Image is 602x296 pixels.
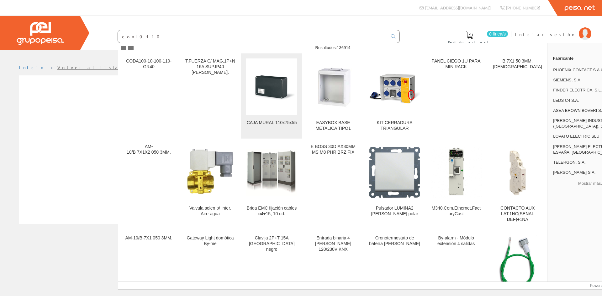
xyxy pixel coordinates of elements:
div: By-alarm - Módulo extensión 4 salidas [430,235,482,247]
div: CONTACTO AUX LAT.1NC(SENAL DEF)+1NA [492,206,543,222]
a: Volver al listado de productos [57,64,181,70]
img: KIT CERRADURA TRIANGULAR [369,61,420,112]
span: Resultados: [315,45,351,50]
div: Entrada binaria 4 [PERSON_NAME] 120/230V KNX [308,235,359,252]
a: M340,Com,Ethernet,FactoryCast M340,Com,Ethernet,FactoryCast [425,139,487,230]
img: Valvula solen p/ Inter. Aire-agua [185,147,236,198]
span: 136914 [337,45,350,50]
div: AM-10/B 7X1X2 050 3MM. [123,144,174,155]
div: B 7X1 50 3MM.[DEMOGRAPHIC_DATA] [492,58,543,70]
a: Inicio [19,64,45,70]
a: AM-10/B 7X1X2 050 3MM. [118,139,179,230]
a: B 7X1 50 3MM.[DEMOGRAPHIC_DATA] [487,53,548,139]
div: Valvula solen p/ Inter. Aire-agua [185,206,236,217]
a: T.FUERZA C/ MAG.1P+N 16A SUP.IP40 [PERSON_NAME]. [180,53,241,139]
div: KIT CERRADURA TRIANGULAR [369,120,420,131]
a: PANEL CIEGO 1U PARA MINIRACK [425,53,487,139]
a: Pulsador LUMINA2 blanco polar Pulsador LUMINA2 [PERSON_NAME] polar [364,139,425,230]
img: EASYBOX BASE METALICA TIPO1 [308,61,359,112]
img: Brida EMC fijación cables ø4÷15, 10 ud. [246,147,297,198]
span: Pedido actual [448,39,491,45]
img: Pulsador LUMINA2 blanco polar [369,147,420,198]
div: Gateway Light domótica By-me [185,235,236,247]
div: EASYBOX BASE METALICA TIPO1 [308,120,359,131]
span: 0 línea/s [487,31,508,37]
img: M340,Com,Ethernet,FactoryCast [430,147,482,198]
div: Cronotermostato de batería [PERSON_NAME] [369,235,420,247]
a: KIT CERRADURA TRIANGULAR KIT CERRADURA TRIANGULAR [364,53,425,139]
div: CODA100-10-100-110-GR40 [123,58,174,70]
div: E BOSS 30DIAX30MM MS M8 PHR BRZ FIX [308,144,359,155]
span: [PHONE_NUMBER] [506,5,540,10]
a: CAJA MURAL 110x75x55 CAJA MURAL 110x75x55 [241,53,302,139]
div: Pulsador LUMINA2 [PERSON_NAME] polar [369,206,420,217]
a: EASYBOX BASE METALICA TIPO1 EASYBOX BASE METALICA TIPO1 [303,53,364,139]
span: Iniciar sesión [515,31,576,37]
div: Brida EMC fijación cables ø4÷15, 10 ud. [246,206,297,217]
img: CAJA MURAL 110x75x55 [246,61,297,112]
a: E BOSS 30DIAX30MM MS M8 PHR BRZ FIX [303,139,364,230]
a: CONTACTO AUX LAT.1NC(SENAL DEF)+1NA CONTACTO AUX LAT.1NC(SENAL DEF)+1NA [487,139,548,230]
input: Buscar ... [118,30,387,43]
div: AM-10/B-7X1 050 3MM. [123,235,174,241]
div: CAJA MURAL 110x75x55 [246,120,297,126]
img: Sensor fotoeléctrico SERIE 11 para montaje a panel [499,235,537,292]
a: Iniciar sesión [515,26,591,32]
div: Clavija 2P+T 15A [GEOGRAPHIC_DATA] negro [246,235,297,252]
a: CODA100-10-100-110-GR40 [118,53,179,139]
img: CONTACTO AUX LAT.1NC(SENAL DEF)+1NA [492,147,543,198]
div: M340,Com,Ethernet,FactoryCast [430,206,482,217]
a: Valvula solen p/ Inter. Aire-agua Valvula solen p/ Inter. Aire-agua [180,139,241,230]
div: PANEL CIEGO 1U PARA MINIRACK [430,58,482,70]
span: [EMAIL_ADDRESS][DOMAIN_NAME] [425,5,491,10]
img: Grupo Peisa [17,22,64,45]
a: Brida EMC fijación cables ø4÷15, 10 ud. Brida EMC fijación cables ø4÷15, 10 ud. [241,139,302,230]
div: T.FUERZA C/ MAG.1P+N 16A SUP.IP40 [PERSON_NAME]. [185,58,236,75]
